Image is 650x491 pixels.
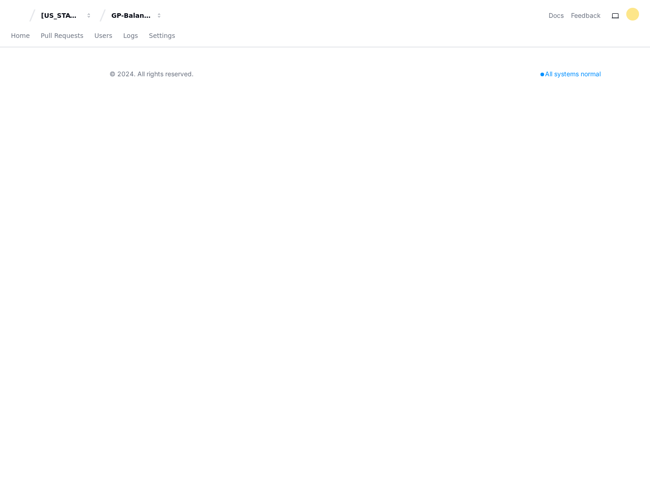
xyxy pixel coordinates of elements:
span: Users [94,33,112,38]
div: [US_STATE] Pacific [41,11,80,20]
button: [US_STATE] Pacific [37,7,96,24]
a: Docs [549,11,564,20]
button: Feedback [571,11,601,20]
div: All systems normal [535,68,606,80]
span: Logs [123,33,138,38]
a: Settings [149,26,175,47]
a: Home [11,26,30,47]
span: Settings [149,33,175,38]
button: GP-Balancing [108,7,166,24]
span: Home [11,33,30,38]
span: Pull Requests [41,33,83,38]
div: © 2024. All rights reserved. [110,69,194,79]
div: GP-Balancing [111,11,151,20]
a: Users [94,26,112,47]
a: Pull Requests [41,26,83,47]
a: Logs [123,26,138,47]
